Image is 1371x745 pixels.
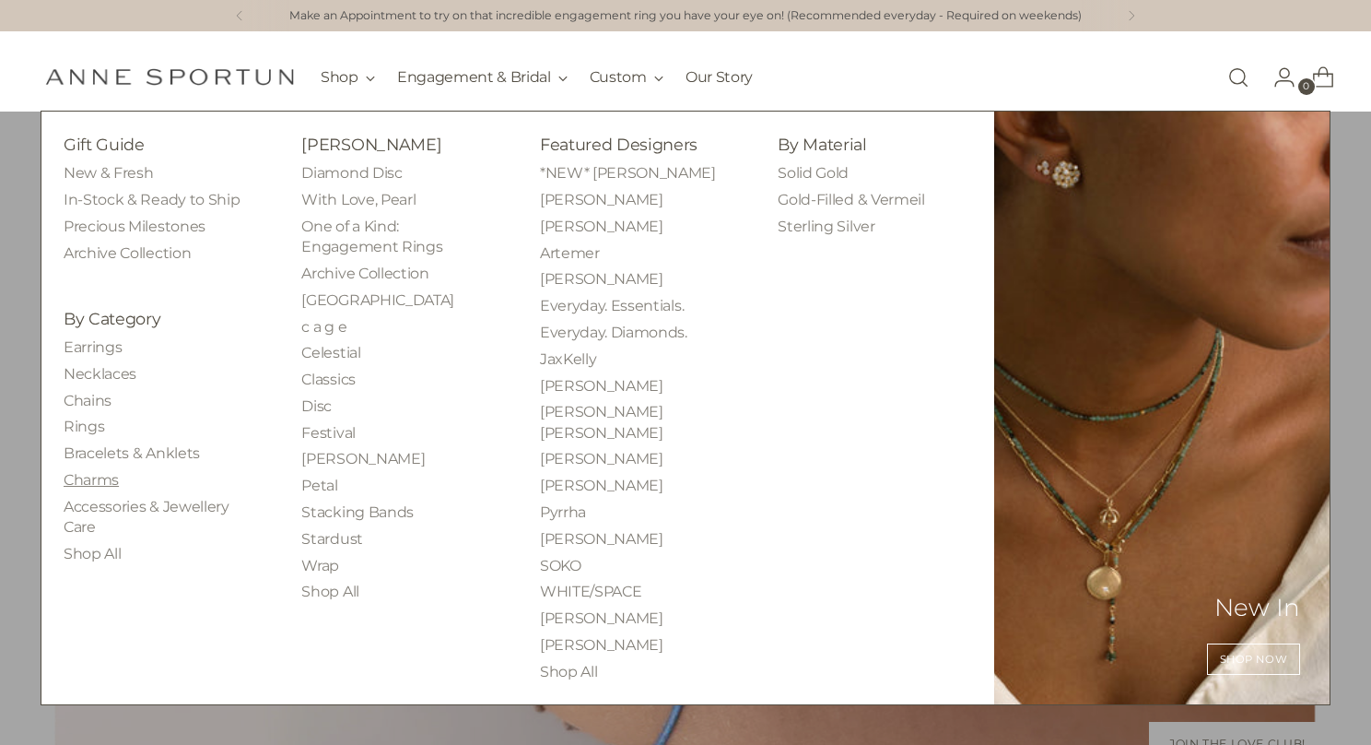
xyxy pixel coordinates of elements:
a: Our Story [685,57,753,98]
button: Shop [321,57,375,98]
a: Open cart modal [1297,59,1334,96]
button: Custom [590,57,663,98]
a: Go to the account page [1259,59,1295,96]
a: Anne Sportun Fine Jewellery [45,68,294,86]
button: Engagement & Bridal [397,57,568,98]
a: Open search modal [1220,59,1257,96]
span: 0 [1298,78,1315,95]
